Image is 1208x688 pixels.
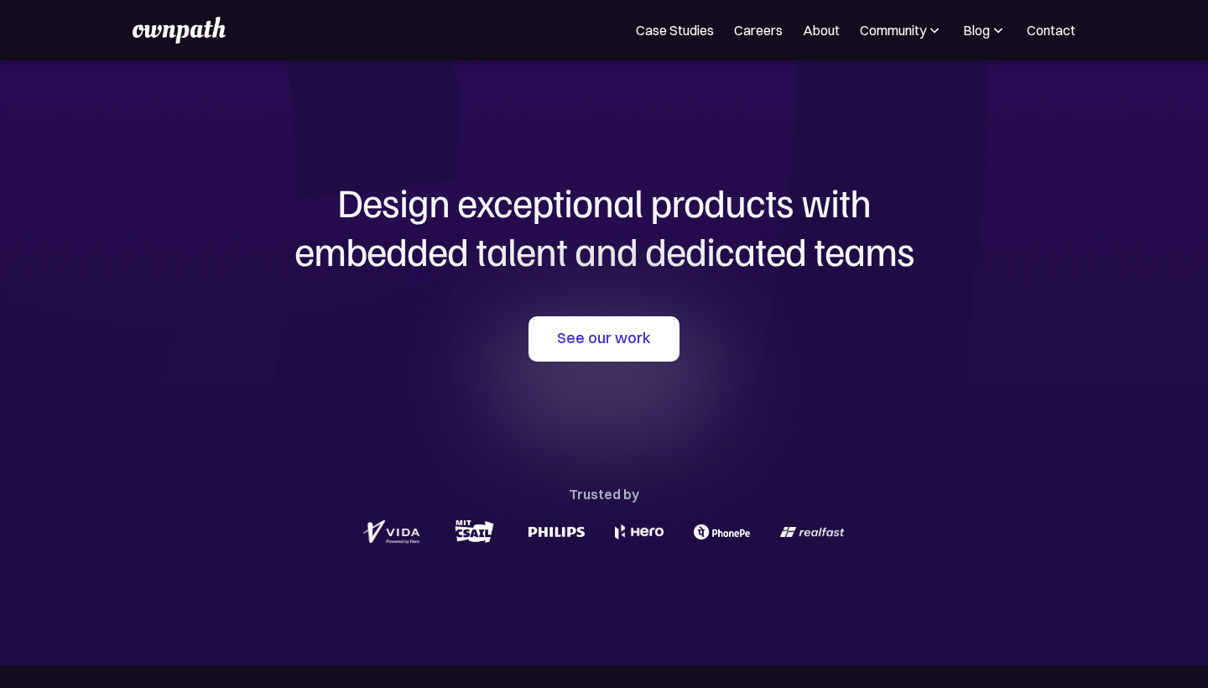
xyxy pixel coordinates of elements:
[860,20,943,40] div: Community
[860,20,926,40] div: Community
[803,20,840,40] a: About
[201,178,1007,274] h1: Design exceptional products with embedded talent and dedicated teams
[734,20,783,40] a: Careers
[569,482,639,506] div: Trusted by
[1027,20,1075,40] a: Contact
[963,20,990,40] div: Blog
[636,20,714,40] a: Case Studies
[528,316,679,362] a: See our work
[963,20,1007,40] div: Blog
